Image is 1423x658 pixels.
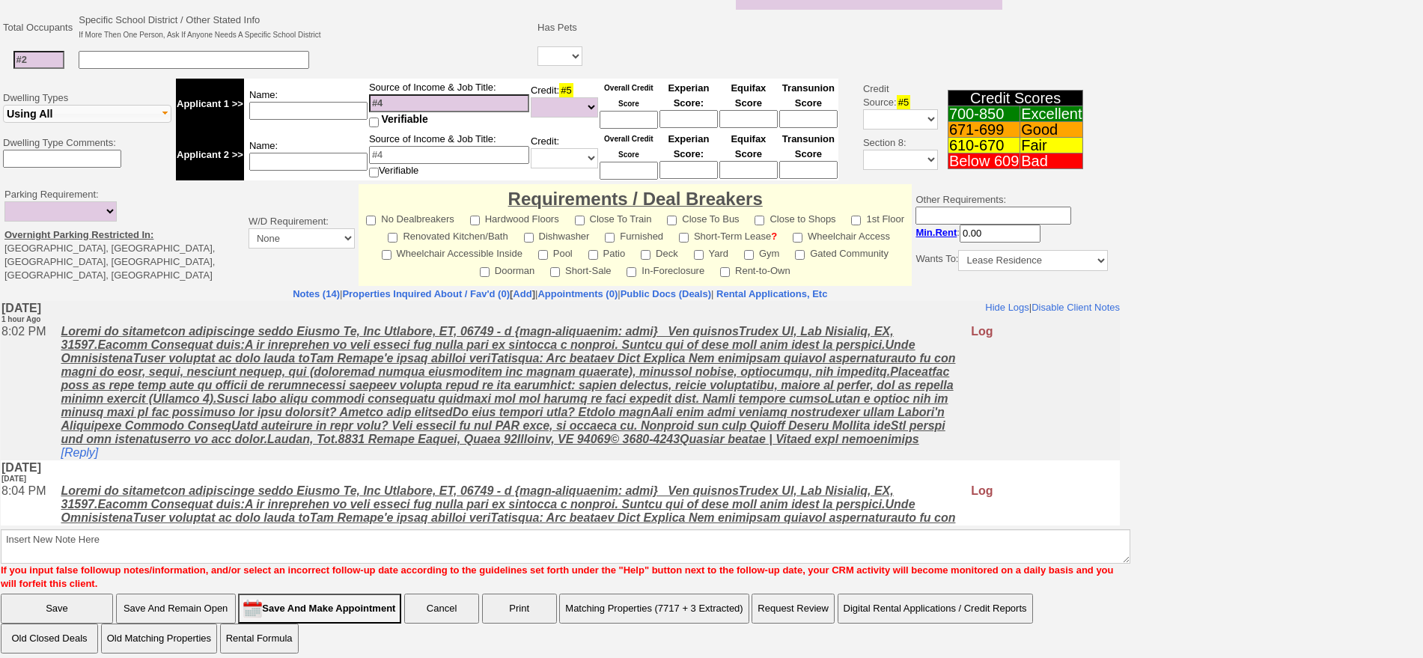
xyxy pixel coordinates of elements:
label: Doorman [480,261,534,278]
input: Renovated Kitchen/Bath [388,233,397,243]
input: In-Foreclosure [627,267,636,277]
input: Save [1,594,113,624]
input: Ask Customer: Do You Know Your Equifax Credit Score [719,110,778,128]
label: Wheelchair Accessible Inside [382,243,522,261]
button: Matching Properties (7717 + 3 Extracted) [559,594,749,624]
td: Applicant 1 >> [176,79,244,130]
font: [DATE] [1,174,25,182]
font: Transunion Score [782,133,835,159]
td: 671-699 [948,122,1020,138]
td: 700-850 [948,106,1020,122]
font: Log [970,183,992,196]
td: Good [1020,122,1083,138]
td: Bad [1020,153,1083,169]
label: Pool [538,243,573,261]
span: Verifiable [382,113,428,125]
input: Short-Term Lease? [679,233,689,243]
button: Digital Rental Applications / Credit Reports [838,594,1033,624]
td: 610-670 [948,138,1020,153]
input: Furnished [605,233,615,243]
input: Wheelchair Access [793,233,802,243]
input: No Dealbreakers [366,216,376,225]
td: Below 609 [948,153,1020,169]
input: Save And Make Appointment [238,594,401,624]
label: Renovated Kitchen/Bath [388,226,508,243]
input: Ask Customer: Do You Know Your Overall Credit Score [600,162,658,180]
a: Hide Logs [984,1,1029,12]
input: Deck [641,250,650,260]
textarea: Insert New Note Here [1,529,1130,564]
td: Source of Income & Job Title: Verifiable [368,130,530,180]
td: Credit Scores [948,91,1083,106]
label: In-Foreclosure [627,261,704,278]
button: Old Matching Properties [101,624,217,654]
font: Equifax Score [731,133,766,159]
label: Rent-to-Own [720,261,790,278]
nobr: Wants To: [915,253,1108,264]
td: Excellent [1020,106,1083,122]
label: 1st Floor [851,209,904,226]
b: [DATE] [1,1,40,23]
button: Rental Formula [220,624,299,654]
label: Close to Shops [755,209,835,226]
label: Close To Bus [667,209,739,226]
input: Ask Customer: Do You Know Your Experian Credit Score [659,161,718,179]
input: Patio [588,250,598,260]
input: Ask Customer: Do You Know Your Overall Credit Score [600,111,658,129]
a: Add [513,288,531,299]
a: Disable Client Notes [1031,1,1119,12]
input: Hardwood Floors [470,216,480,225]
font: Log [970,24,992,37]
a: Properties Inquired About / Fav'd (0) [342,288,510,299]
label: Yard [694,243,729,261]
input: #4 [369,146,529,164]
label: Close To Train [575,209,652,226]
td: Specific School District / Other Stated Info [76,11,323,44]
font: If you input false followup notes/information, and/or select an incorrect follow-up date accordin... [1,564,1114,589]
td: Applicant 2 >> [176,130,244,180]
input: Save And Remain Open [116,594,236,624]
label: Gym [744,243,779,261]
td: Parking Requirement: [GEOGRAPHIC_DATA], [GEOGRAPHIC_DATA], [GEOGRAPHIC_DATA], [GEOGRAPHIC_DATA], ... [1,184,245,286]
span: #5 [897,95,910,109]
input: Close To Bus [667,216,677,225]
td: Fair [1020,138,1083,153]
b: [ ] [342,288,535,299]
button: Using All [3,105,171,123]
input: Ask Customer: Do You Know Your Equifax Credit Score [719,161,778,179]
input: #2 [13,51,64,69]
button: Print [482,594,557,624]
font: Overall Credit Score [604,84,653,108]
button: Request Review [752,594,835,624]
font: Equifax Score [731,82,766,109]
input: Gym [744,250,754,260]
td: Source of Income & Job Title: [368,79,530,130]
a: Notes (14) [293,288,340,299]
label: Furnished [605,226,663,243]
font: Transunion Score [782,82,835,109]
input: Close to Shops [755,216,764,225]
font: If More Then One Person, Ask If Anyone Needs A Specific School District [79,31,320,39]
label: Hardwood Floors [470,209,559,226]
input: Doorman [480,267,490,277]
label: Deck [641,243,678,261]
td: Has Pets [535,11,585,44]
span: Using All [7,108,52,120]
td: W/D Requirement: [245,184,359,286]
b: Min. [915,227,957,238]
font: Overall Credit Score [604,135,653,159]
input: Wheelchair Accessible Inside [382,250,391,260]
input: Ask Customer: Do You Know Your Experian Credit Score [659,110,718,128]
b: ? [771,231,777,242]
input: Pool [538,250,548,260]
td: Dwelling Types Dwelling Type Comments: [1,76,174,183]
font: Experian Score: [668,82,709,109]
td: Other Requirements: [912,184,1112,286]
input: 1st Floor [851,216,861,225]
td: Name: [244,79,368,130]
b: [DATE] [1,160,40,183]
nobr: : [915,227,1040,238]
label: Short-Sale [550,261,611,278]
label: Dishwasher [524,226,590,243]
a: Rental Applications, Etc [713,288,827,299]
